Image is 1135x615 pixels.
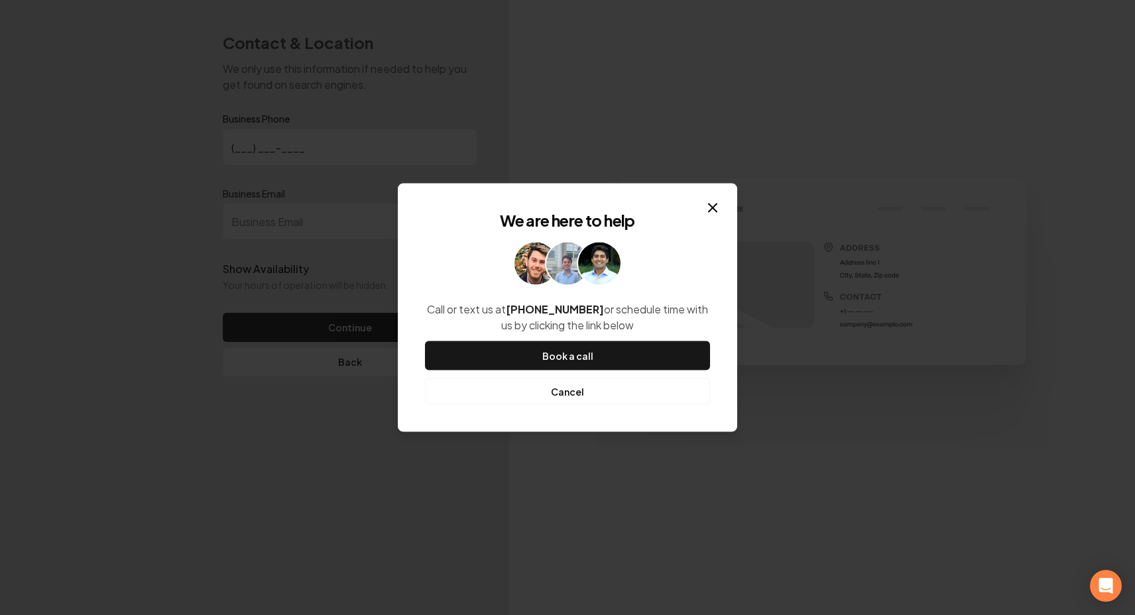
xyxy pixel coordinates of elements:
img: help icon Will [546,243,589,285]
button: Cancel [425,378,710,405]
img: help icon Will [514,243,557,285]
a: Book a call [425,341,710,370]
strong: [PHONE_NUMBER] [506,302,604,316]
img: help icon arwin [578,243,621,285]
h2: We are here to help [500,211,635,229]
p: Call or text us at or schedule time with us by clicking the link below [425,302,710,333]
